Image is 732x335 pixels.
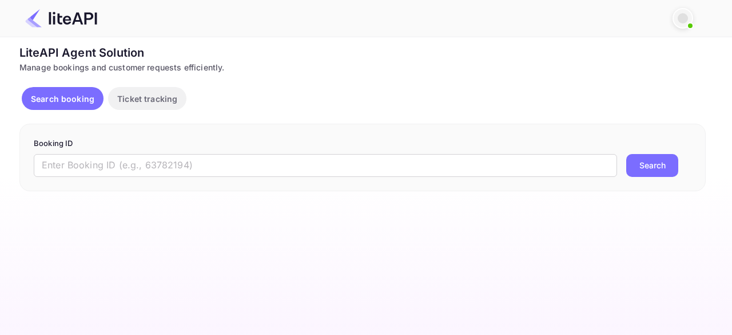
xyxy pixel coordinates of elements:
p: Search booking [31,93,94,105]
p: Booking ID [34,138,691,149]
p: Ticket tracking [117,93,177,105]
div: LiteAPI Agent Solution [19,44,706,61]
div: Manage bookings and customer requests efficiently. [19,61,706,73]
input: Enter Booking ID (e.g., 63782194) [34,154,617,177]
button: Search [626,154,678,177]
img: LiteAPI Logo [25,9,97,27]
